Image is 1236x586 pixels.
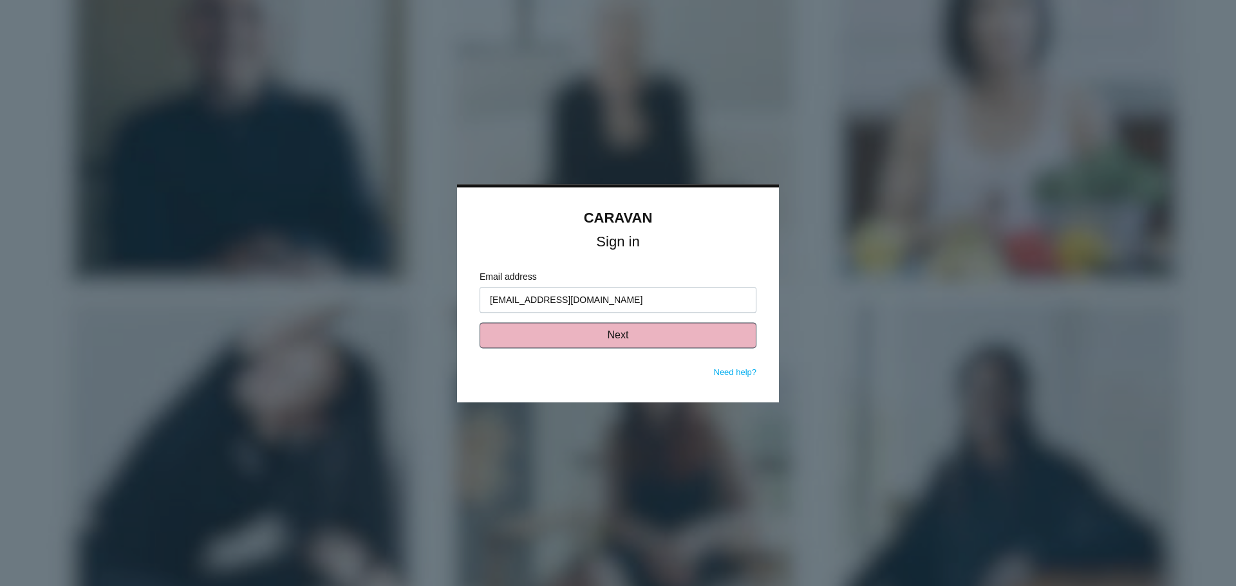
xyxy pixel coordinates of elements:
button: Next [480,322,756,348]
label: Email address [480,270,756,284]
input: Enter your email address [480,287,756,313]
h1: Sign in [480,236,756,248]
a: CARAVAN [584,210,653,226]
a: Need help? [714,367,757,377]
